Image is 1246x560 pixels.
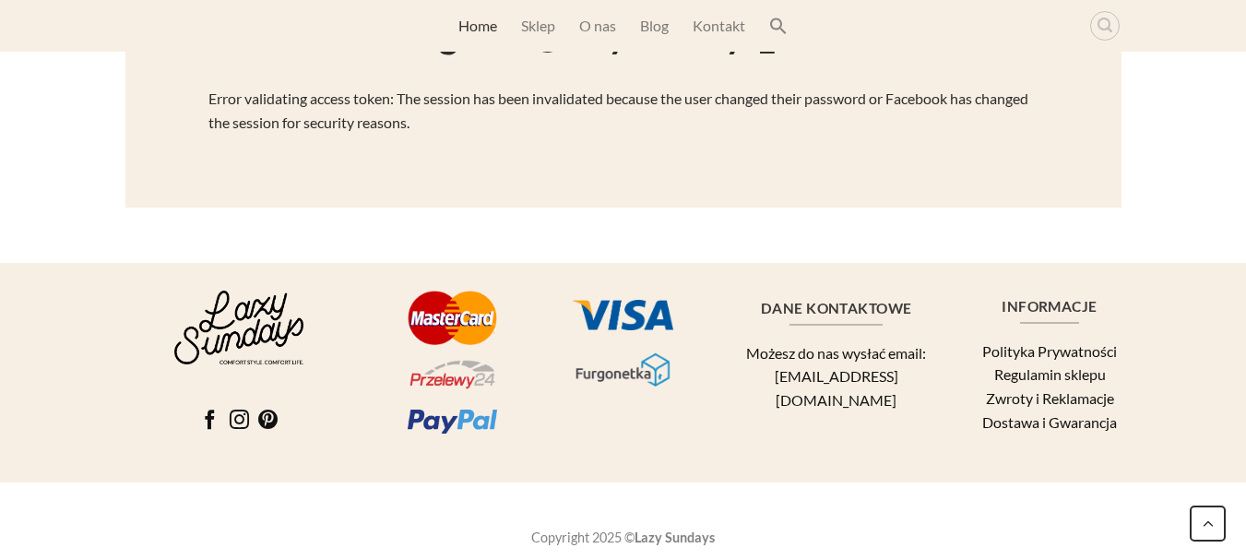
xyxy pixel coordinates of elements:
a: Home [458,9,497,42]
a: Sklep [521,9,555,42]
a: Polityka Prywatności [982,342,1117,360]
a: Zwroty i Reklamacje [986,389,1114,407]
a: [EMAIL_ADDRESS][DOMAIN_NAME] [775,367,898,409]
a: Informacje [999,289,1100,325]
a: Search Icon Link [769,7,788,44]
a: Wyszukiwarka [1090,11,1120,41]
span: Instagram @lazysundays_official [357,12,889,56]
a: Kontakt [693,9,745,42]
p: Możesz do nas wysłać email: [722,341,951,435]
a: Blog [640,9,669,42]
a: Regulamin sklepu [994,365,1106,383]
strong: Lazy Sundays [635,530,715,545]
a: Dostawa i Gwarancja [982,413,1117,431]
a: Follow on Facebook [200,411,220,432]
div: Copyright 2025 © [125,527,1121,548]
a: Follow on Pinterest [258,411,278,432]
a: Dane kontaktowe [757,291,915,327]
a: O nas [579,9,616,42]
div: Error validating access token: The session has been invalidated because the user changed their pa... [208,73,1038,134]
a: Go to top [1190,506,1226,542]
a: Follow on Instagram [230,411,249,432]
span: Informacje [1002,295,1098,318]
svg: Search [769,17,788,35]
span: Dane kontaktowe [761,297,912,320]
